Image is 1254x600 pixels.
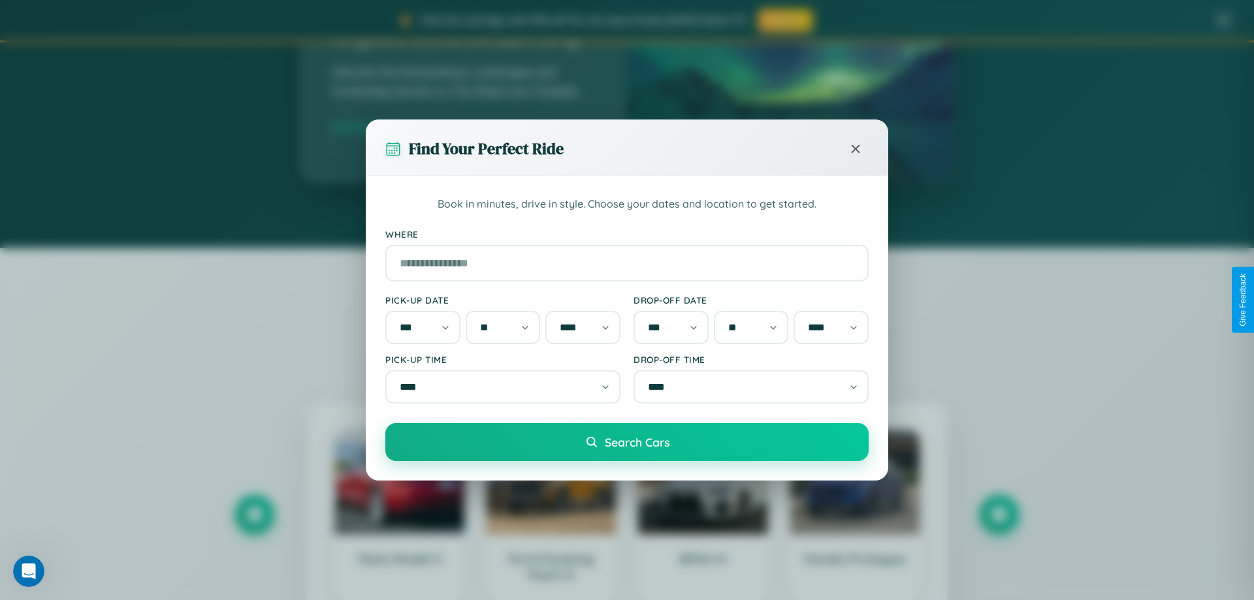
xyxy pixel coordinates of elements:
[385,294,620,306] label: Pick-up Date
[409,138,564,159] h3: Find Your Perfect Ride
[385,229,869,240] label: Where
[385,354,620,365] label: Pick-up Time
[385,423,869,461] button: Search Cars
[634,294,869,306] label: Drop-off Date
[634,354,869,365] label: Drop-off Time
[385,196,869,213] p: Book in minutes, drive in style. Choose your dates and location to get started.
[605,435,669,449] span: Search Cars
